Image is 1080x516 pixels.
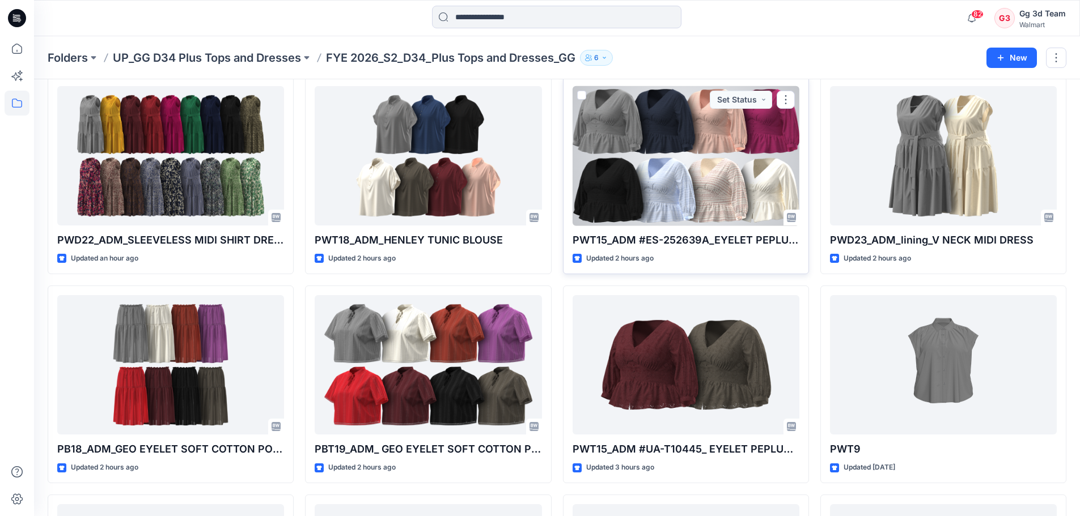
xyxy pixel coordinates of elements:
a: PWT15_ADM #UA-T10445_ EYELET PEPLUM TOP [573,295,799,435]
a: UP_GG D34 Plus Tops and Dresses [113,50,301,66]
a: PWT18_ADM_HENLEY TUNIC BLOUSE [315,86,541,226]
p: PWD22_ADM_SLEEVELESS MIDI SHIRT DRESS [57,232,284,248]
p: Updated 2 hours ago [328,253,396,265]
a: PWT15_ADM #ES-252639A_EYELET PEPLUM TOP [573,86,799,226]
p: Updated 3 hours ago [586,462,654,474]
a: PWD22_ADM_SLEEVELESS MIDI SHIRT DRESS [57,86,284,226]
p: Updated 2 hours ago [71,462,138,474]
p: Updated [DATE] [844,462,895,474]
div: Walmart [1019,20,1066,29]
p: PWT15_ADM #UA-T10445_ EYELET PEPLUM TOP [573,441,799,457]
p: PWD23_ADM_lining_V NECK MIDI DRESS [830,232,1057,248]
div: G3 [994,8,1015,28]
p: FYE 2026_S2_D34_Plus Tops and Dresses_GG [326,50,575,66]
p: Updated 2 hours ago [844,253,911,265]
p: 6 [594,52,599,64]
p: PWT9 [830,441,1057,457]
a: Folders [48,50,88,66]
p: Updated an hour ago [71,253,138,265]
p: PWT18_ADM_HENLEY TUNIC BLOUSE [315,232,541,248]
a: PB18_ADM_GEO EYELET SOFT COTTON POPLIN SKIRT [57,295,284,435]
button: New [986,48,1037,68]
a: PWT9 [830,295,1057,435]
div: Gg 3d Team [1019,7,1066,20]
a: PWD23_ADM_lining_V NECK MIDI DRESS [830,86,1057,226]
a: PBT19_ADM_ GEO EYELET SOFT COTTON POPLIN TOP [315,295,541,435]
p: PWT15_ADM #ES-252639A_EYELET PEPLUM TOP [573,232,799,248]
p: PB18_ADM_GEO EYELET SOFT COTTON POPLIN SKIRT [57,441,284,457]
span: 82 [971,10,984,19]
p: Updated 2 hours ago [328,462,396,474]
button: 6 [580,50,613,66]
p: PBT19_ADM_ GEO EYELET SOFT COTTON POPLIN TOP [315,441,541,457]
p: Updated 2 hours ago [586,253,654,265]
